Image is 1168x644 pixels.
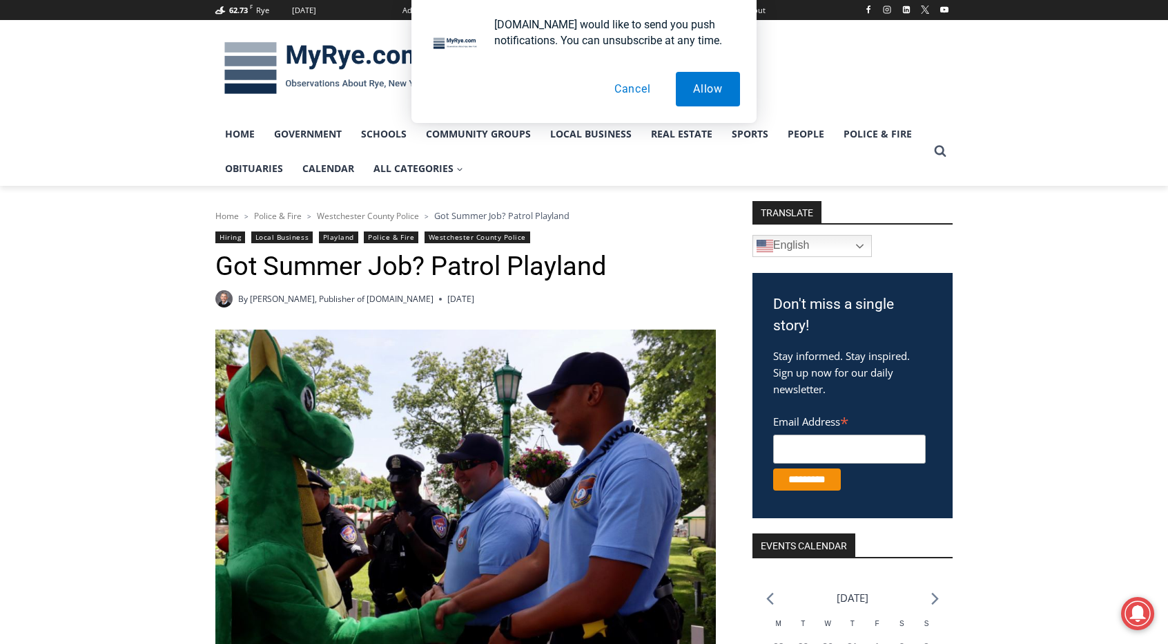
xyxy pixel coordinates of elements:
a: Local Business [541,117,641,151]
a: Police & Fire [834,117,922,151]
a: Schools [351,117,416,151]
span: > [425,211,429,221]
a: Previous month [766,592,774,605]
h3: Don't miss a single story! [773,294,932,337]
div: [DOMAIN_NAME] would like to send you push notifications. You can unsubscribe at any time. [483,17,740,48]
a: Sports [722,117,778,151]
strong: TRANSLATE [752,201,821,223]
a: [PERSON_NAME], Publisher of [DOMAIN_NAME] [250,293,434,305]
button: View Search Form [928,139,953,164]
span: M [776,620,781,627]
a: Hiring [215,231,245,243]
button: Allow [676,72,740,106]
a: Playland [319,231,358,243]
a: Obituaries [215,151,293,186]
span: W [824,620,830,627]
a: Westchester County Police [425,231,530,243]
a: All Categories [364,151,473,186]
span: By [238,292,248,305]
div: Saturday [889,618,914,640]
time: [DATE] [447,292,474,305]
label: Email Address [773,408,926,433]
div: Monday [766,618,791,640]
a: Police & Fire [254,210,302,222]
h1: Got Summer Job? Patrol Playland [215,251,716,283]
div: Tuesday [791,618,816,640]
span: > [307,211,311,221]
a: Next month [931,592,939,605]
a: Community Groups [416,117,541,151]
a: English [752,235,872,257]
a: Local Business [251,231,313,243]
span: > [244,211,249,221]
div: Friday [865,618,890,640]
span: Got Summer Job? Patrol Playland [434,209,570,222]
img: en [757,238,773,254]
span: All Categories [373,161,463,176]
h2: Events Calendar [752,533,855,557]
span: T [850,620,855,627]
a: Home [215,117,264,151]
a: Police & Fire [364,231,418,243]
a: Westchester County Police [317,210,419,222]
a: Real Estate [641,117,722,151]
a: Government [264,117,351,151]
a: People [778,117,834,151]
div: Sunday [914,618,939,640]
nav: Primary Navigation [215,117,928,187]
button: Cancel [597,72,668,106]
a: Home [215,210,239,222]
div: Wednesday [815,618,840,640]
nav: Breadcrumbs [215,209,716,222]
img: notification icon [428,17,483,72]
span: S [899,620,904,627]
a: Calendar [293,151,364,186]
p: Stay informed. Stay inspired. Sign up now for our daily newsletter. [773,348,932,397]
span: S [924,620,929,627]
span: F [875,620,879,627]
li: [DATE] [837,589,868,607]
span: T [801,620,805,627]
div: Thursday [840,618,865,640]
a: Author image [215,290,233,307]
